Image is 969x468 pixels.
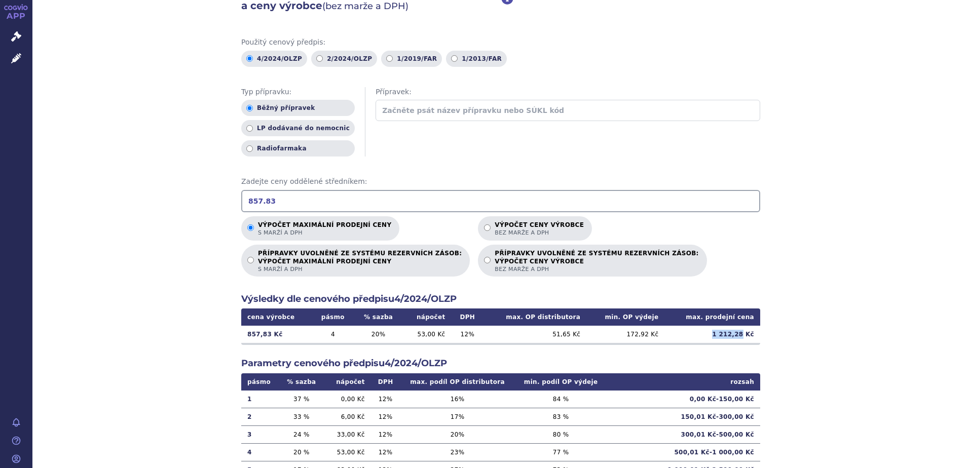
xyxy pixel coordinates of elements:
td: 83 % [515,408,607,425]
th: cena výrobce [241,308,312,326]
input: 2/2024/OLZP [316,55,323,62]
th: DPH [371,373,400,391]
td: 12 % [371,425,400,443]
td: 6,00 Kč [323,408,370,425]
label: 2/2024/OLZP [311,51,377,67]
strong: VÝPOČET CENY VÝROBCE [495,257,698,265]
span: Typ přípravku: [241,87,355,97]
th: pásmo [241,373,279,391]
td: 20 % [400,425,514,443]
td: 12 % [371,443,400,461]
th: % sazba [354,308,402,326]
input: Začněte psát název přípravku nebo SÚKL kód [376,100,760,121]
td: 300,01 Kč - 500,00 Kč [607,425,760,443]
p: PŘÍPRAVKY UVOLNĚNÉ ZE SYSTÉMU REZERVNÍCH ZÁSOB: [495,250,698,273]
td: 500,01 Kč - 1 000,00 Kč [607,443,760,461]
label: 4/2024/OLZP [241,51,307,67]
p: PŘÍPRAVKY UVOLNĚNÉ ZE SYSTÉMU REZERVNÍCH ZÁSOB: [258,250,462,273]
input: LP dodávané do nemocnic [246,125,253,132]
input: Výpočet maximální prodejní cenys marží a DPH [247,224,254,231]
td: 53,00 Kč [323,443,370,461]
td: 12 % [371,408,400,425]
th: nápočet [403,308,452,326]
input: Běžný přípravek [246,105,253,111]
td: 20 % [279,443,323,461]
input: Výpočet ceny výrobcebez marže a DPH [484,224,491,231]
td: 24 % [279,425,323,443]
td: 1 [241,391,279,408]
input: Zadejte ceny oddělené středníkem [241,190,760,212]
td: 0,00 Kč - 150,00 Kč [607,391,760,408]
td: 80 % [515,425,607,443]
td: 0,00 Kč [323,391,370,408]
td: 51,65 Kč [483,326,586,343]
label: 1/2019/FAR [381,51,442,67]
span: bez marže a DPH [495,229,584,237]
span: Použitý cenový předpis: [241,37,760,48]
td: 2 [241,408,279,425]
td: 16 % [400,391,514,408]
td: 53,00 Kč [403,326,452,343]
span: Zadejte ceny oddělené středníkem: [241,177,760,187]
input: 1/2013/FAR [451,55,458,62]
td: 20 % [354,326,402,343]
input: PŘÍPRAVKY UVOLNĚNÉ ZE SYSTÉMU REZERVNÍCH ZÁSOB:VÝPOČET MAXIMÁLNÍ PRODEJNÍ CENYs marží a DPH [247,257,254,263]
td: 4 [312,326,354,343]
span: s marží a DPH [258,229,391,237]
input: Radiofarmaka [246,145,253,152]
label: Radiofarmaka [241,140,355,157]
td: 4 [241,443,279,461]
span: (bez marže a DPH) [322,1,408,12]
th: DPH [452,308,484,326]
td: 1 212,28 Kč [664,326,760,343]
span: bez marže a DPH [495,265,698,273]
label: Běžný přípravek [241,100,355,116]
label: LP dodávané do nemocnic [241,120,355,136]
h2: Parametry cenového předpisu 4/2024/OLZP [241,357,760,370]
p: Výpočet maximální prodejní ceny [258,221,391,237]
th: min. OP výdeje [586,308,664,326]
th: max. prodejní cena [664,308,760,326]
th: nápočet [323,373,370,391]
label: 1/2013/FAR [446,51,507,67]
span: Přípravek: [376,87,760,97]
th: min. podíl OP výdeje [515,373,607,391]
td: 23 % [400,443,514,461]
td: 37 % [279,391,323,408]
td: 857,83 Kč [241,326,312,343]
th: pásmo [312,308,354,326]
input: 4/2024/OLZP [246,55,253,62]
td: 33,00 Kč [323,425,370,443]
th: max. OP distributora [483,308,586,326]
th: % sazba [279,373,323,391]
h2: Výsledky dle cenového předpisu 4/2024/OLZP [241,293,760,305]
p: Výpočet ceny výrobce [495,221,584,237]
input: 1/2019/FAR [386,55,393,62]
th: max. podíl OP distributora [400,373,514,391]
td: 150,01 Kč - 300,00 Kč [607,408,760,425]
td: 33 % [279,408,323,425]
th: rozsah [607,373,760,391]
strong: VÝPOČET MAXIMÁLNÍ PRODEJNÍ CENY [258,257,462,265]
td: 12 % [371,391,400,408]
td: 84 % [515,391,607,408]
input: PŘÍPRAVKY UVOLNĚNÉ ZE SYSTÉMU REZERVNÍCH ZÁSOB:VÝPOČET CENY VÝROBCEbez marže a DPH [484,257,491,263]
td: 77 % [515,443,607,461]
td: 3 [241,425,279,443]
td: 17 % [400,408,514,425]
span: s marží a DPH [258,265,462,273]
td: 12 % [452,326,484,343]
td: 172,92 Kč [586,326,664,343]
